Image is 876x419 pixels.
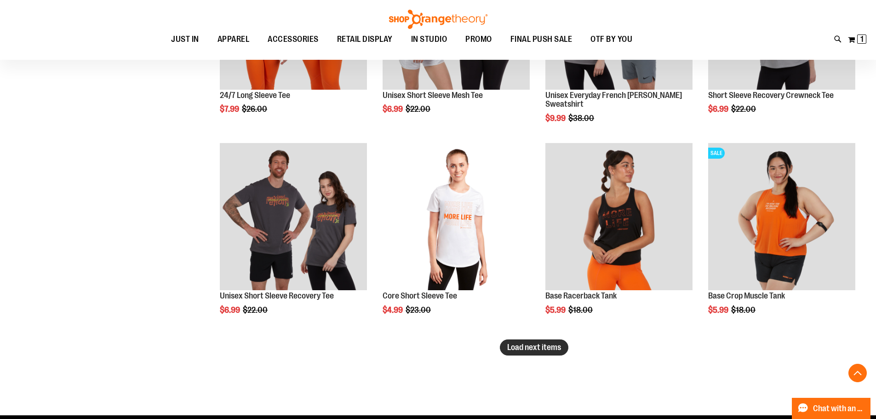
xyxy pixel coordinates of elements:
span: 1 [860,34,864,44]
span: FINAL PUSH SALE [510,29,573,50]
span: Load next items [507,343,561,352]
div: product [215,138,372,338]
a: Product image for Base Racerback Tank [545,143,693,292]
a: Product image for Core Short Sleeve Tee [383,143,530,292]
a: Base Racerback Tank [545,291,617,300]
span: $6.99 [220,305,241,315]
span: $9.99 [545,114,567,123]
span: $23.00 [406,305,432,315]
div: product [541,138,697,338]
img: Shop Orangetheory [388,10,489,29]
span: PROMO [465,29,492,50]
a: ACCESSORIES [258,29,328,50]
a: Product image for Base Crop Muscle TankSALE [708,143,855,292]
span: SALE [708,148,725,159]
a: APPAREL [208,29,259,50]
span: $18.00 [731,305,757,315]
span: Chat with an Expert [813,404,865,413]
span: APPAREL [218,29,250,50]
a: OTF BY YOU [581,29,641,50]
img: Product image for Core Short Sleeve Tee [383,143,530,290]
a: Unisex Everyday French [PERSON_NAME] Sweatshirt [545,91,682,109]
a: Base Crop Muscle Tank [708,291,785,300]
span: $22.00 [731,104,757,114]
a: 24/7 Long Sleeve Tee [220,91,290,100]
div: product [704,138,860,338]
a: IN STUDIO [402,29,457,50]
a: FINAL PUSH SALE [501,29,582,50]
img: Product image for Unisex Short Sleeve Recovery Tee [220,143,367,290]
button: Chat with an Expert [792,398,871,419]
span: $4.99 [383,305,404,315]
span: $5.99 [545,305,567,315]
span: ACCESSORIES [268,29,319,50]
span: OTF BY YOU [590,29,632,50]
a: Product image for Unisex Short Sleeve Recovery Tee [220,143,367,292]
a: RETAIL DISPLAY [328,29,402,50]
span: $7.99 [220,104,240,114]
span: RETAIL DISPLAY [337,29,393,50]
span: $5.99 [708,305,730,315]
img: Product image for Base Racerback Tank [545,143,693,290]
span: $22.00 [243,305,269,315]
a: PROMO [456,29,501,50]
a: JUST IN [162,29,208,50]
span: $6.99 [708,104,730,114]
button: Load next items [500,339,568,356]
span: $6.99 [383,104,404,114]
span: $18.00 [568,305,594,315]
span: $22.00 [406,104,432,114]
img: Product image for Base Crop Muscle Tank [708,143,855,290]
a: Unisex Short Sleeve Recovery Tee [220,291,334,300]
span: IN STUDIO [411,29,447,50]
a: Unisex Short Sleeve Mesh Tee [383,91,483,100]
span: $26.00 [242,104,269,114]
span: $38.00 [568,114,595,123]
button: Back To Top [848,364,867,382]
a: Short Sleeve Recovery Crewneck Tee [708,91,834,100]
div: product [378,138,534,338]
a: Core Short Sleeve Tee [383,291,457,300]
span: JUST IN [171,29,199,50]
